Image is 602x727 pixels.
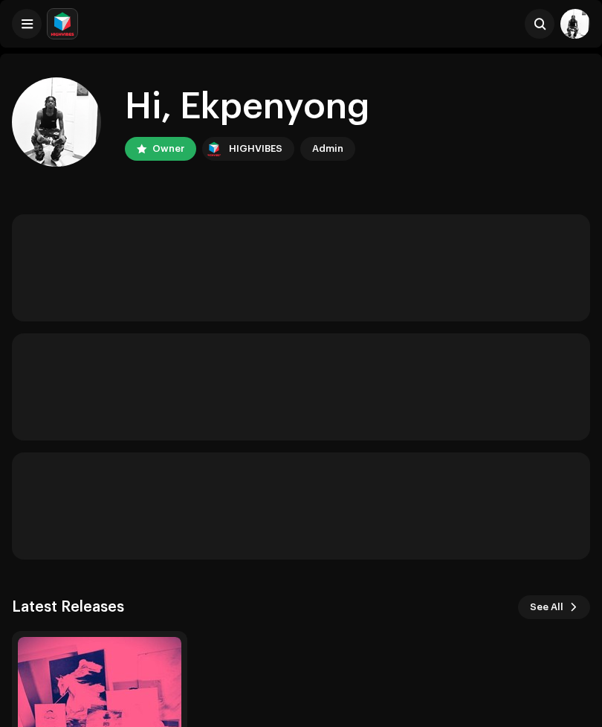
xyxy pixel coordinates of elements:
img: d468fae2-c9aa-4d40-8c1f-f2e41eb8f96e [12,77,101,167]
button: See All [518,595,590,619]
img: feab3aad-9b62-475c-8caf-26f15a9573ee [48,9,77,39]
div: Owner [152,140,184,158]
div: HIGHVIBES [229,140,282,158]
span: See All [530,592,563,622]
img: feab3aad-9b62-475c-8caf-26f15a9573ee [205,140,223,158]
div: Admin [312,140,343,158]
h3: Latest Releases [12,595,124,619]
div: Hi, Ekpenyong [125,83,370,131]
img: d468fae2-c9aa-4d40-8c1f-f2e41eb8f96e [560,9,590,39]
